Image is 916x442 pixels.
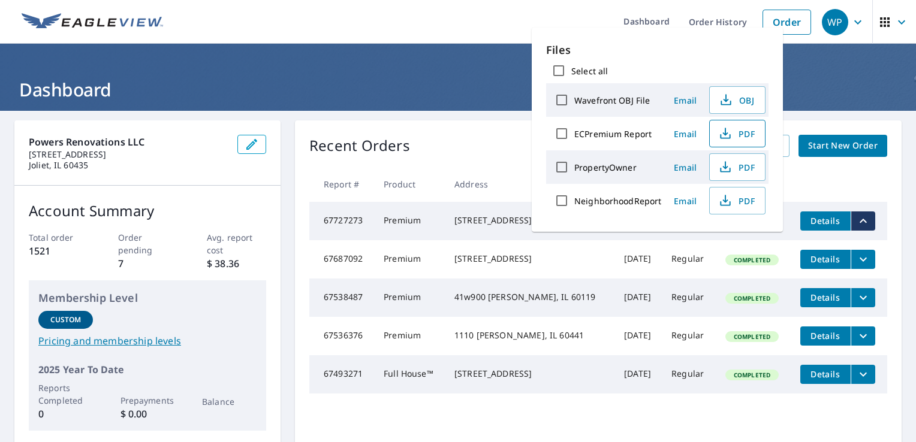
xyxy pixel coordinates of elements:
[574,162,637,173] label: PropertyOwner
[309,278,374,317] td: 67538487
[374,278,445,317] td: Premium
[799,135,887,157] a: Start New Order
[671,195,700,207] span: Email
[709,86,766,114] button: OBJ
[717,93,755,107] span: OBJ
[614,317,662,355] td: [DATE]
[571,65,608,77] label: Select all
[445,166,614,202] th: Address
[29,149,228,160] p: [STREET_ADDRESS]
[807,292,843,303] span: Details
[666,192,704,210] button: Email
[851,288,875,307] button: filesDropdownBtn-67538487
[29,244,88,258] p: 1521
[727,256,778,264] span: Completed
[807,368,843,380] span: Details
[309,317,374,355] td: 67536376
[454,253,605,265] div: [STREET_ADDRESS]
[374,166,445,202] th: Product
[727,371,778,379] span: Completed
[309,355,374,393] td: 67493271
[207,231,266,256] p: Avg. report cost
[374,240,445,278] td: Premium
[666,158,704,177] button: Email
[207,256,266,271] p: $ 38.36
[374,355,445,393] td: Full House™
[662,240,716,278] td: Regular
[614,355,662,393] td: [DATE]
[800,288,851,307] button: detailsBtn-67538487
[120,407,175,421] p: $ 0.00
[807,253,843,265] span: Details
[800,365,851,384] button: detailsBtn-67493271
[120,394,175,407] p: Prepayments
[851,250,875,269] button: filesDropdownBtn-67687092
[717,160,755,174] span: PDF
[38,407,93,421] p: 0
[14,77,902,102] h1: Dashboard
[717,126,755,141] span: PDF
[822,9,848,35] div: WP
[717,193,755,208] span: PDF
[808,138,878,153] span: Start New Order
[374,317,445,355] td: Premium
[309,166,374,202] th: Report #
[851,326,875,346] button: filesDropdownBtn-67536376
[800,211,851,231] button: detailsBtn-67727273
[709,120,766,147] button: PDF
[29,135,228,149] p: Powers Renovations LLC
[454,368,605,380] div: [STREET_ADDRESS]
[29,200,266,222] p: Account Summary
[38,334,257,348] a: Pricing and membership levels
[807,215,843,226] span: Details
[38,362,257,377] p: 2025 Year To Date
[574,195,661,207] label: NeighborhoodReport
[29,231,88,244] p: Total order
[202,395,257,408] p: Balance
[709,187,766,214] button: PDF
[309,135,410,157] p: Recent Orders
[666,91,704,110] button: Email
[671,128,700,140] span: Email
[29,160,228,171] p: Joliet, IL 60435
[800,326,851,346] button: detailsBtn-67536376
[574,128,652,140] label: ECPremium Report
[309,240,374,278] td: 67687092
[671,162,700,173] span: Email
[807,330,843,341] span: Details
[309,202,374,240] td: 67727273
[763,10,811,35] a: Order
[666,125,704,143] button: Email
[851,365,875,384] button: filesDropdownBtn-67493271
[38,382,93,407] p: Reports Completed
[662,317,716,355] td: Regular
[671,95,700,106] span: Email
[614,278,662,317] td: [DATE]
[454,214,605,226] div: [STREET_ADDRESS][PERSON_NAME]
[454,329,605,341] div: 1110 [PERSON_NAME], IL 60441
[454,291,605,303] div: 41w900 [PERSON_NAME], IL 60119
[614,240,662,278] td: [DATE]
[662,278,716,317] td: Regular
[574,95,650,106] label: Wavefront OBJ File
[38,290,257,306] p: Membership Level
[118,256,177,271] p: 7
[662,355,716,393] td: Regular
[851,211,875,231] button: filesDropdownBtn-67727273
[546,42,769,58] p: Files
[800,250,851,269] button: detailsBtn-67687092
[22,13,163,31] img: EV Logo
[727,294,778,302] span: Completed
[727,332,778,341] span: Completed
[709,153,766,181] button: PDF
[118,231,177,256] p: Order pending
[374,202,445,240] td: Premium
[50,314,82,325] p: Custom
